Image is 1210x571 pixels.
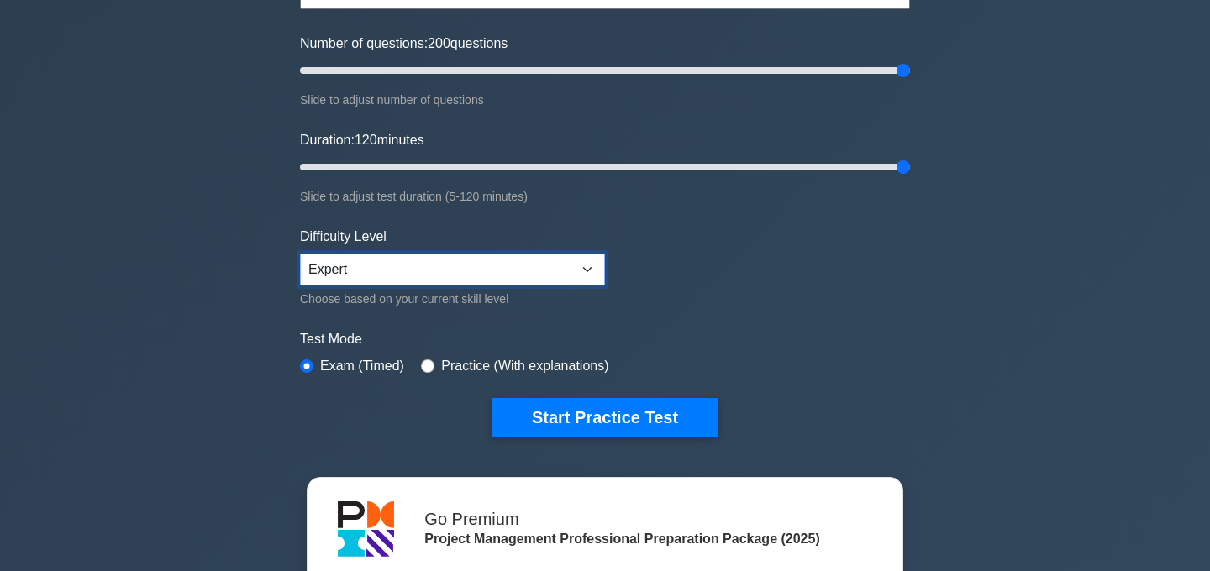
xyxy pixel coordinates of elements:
[300,289,605,309] div: Choose based on your current skill level
[300,186,910,207] div: Slide to adjust test duration (5-120 minutes)
[492,398,718,437] button: Start Practice Test
[320,356,404,376] label: Exam (Timed)
[300,34,508,54] label: Number of questions: questions
[300,329,910,349] label: Test Mode
[300,130,424,150] label: Duration: minutes
[441,356,608,376] label: Practice (With explanations)
[300,90,910,110] div: Slide to adjust number of questions
[300,227,387,247] label: Difficulty Level
[355,133,377,147] span: 120
[428,36,450,50] span: 200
